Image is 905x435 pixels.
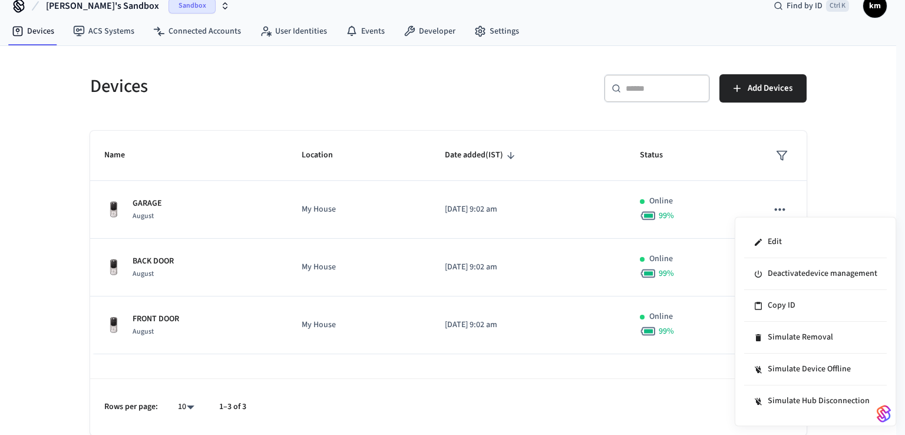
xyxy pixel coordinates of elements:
[744,322,887,354] li: Simulate Removal
[877,404,891,423] img: SeamLogoGradient.69752ec5.svg
[744,354,887,385] li: Simulate Device Offline
[744,258,887,290] li: Deactivate device management
[744,226,887,258] li: Edit
[744,385,887,417] li: Simulate Hub Disconnection
[744,290,887,322] li: Copy ID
